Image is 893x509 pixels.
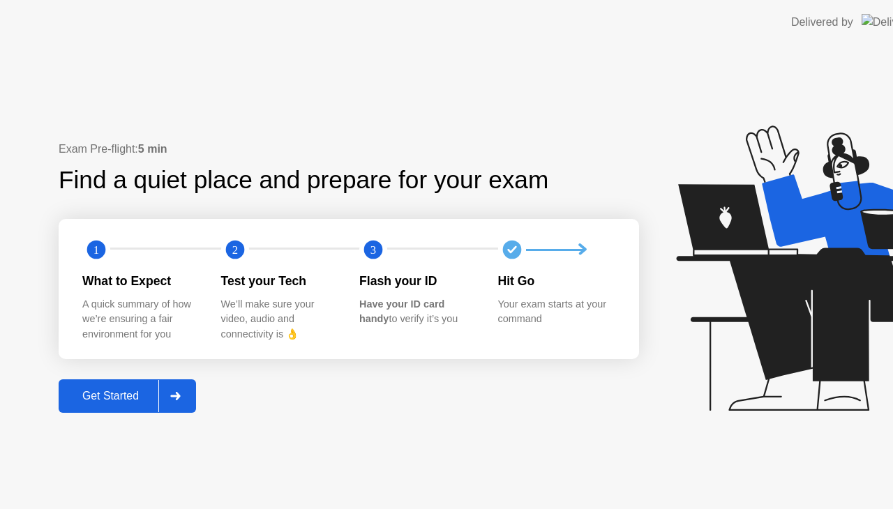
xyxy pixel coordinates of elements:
[82,297,199,342] div: A quick summary of how we’re ensuring a fair environment for you
[498,297,615,327] div: Your exam starts at your command
[138,143,167,155] b: 5 min
[232,243,237,257] text: 2
[359,297,476,327] div: to verify it’s you
[59,162,550,199] div: Find a quiet place and prepare for your exam
[359,298,444,325] b: Have your ID card handy
[498,272,615,290] div: Hit Go
[82,272,199,290] div: What to Expect
[359,272,476,290] div: Flash your ID
[221,272,338,290] div: Test your Tech
[59,141,639,158] div: Exam Pre-flight:
[93,243,99,257] text: 1
[59,379,196,413] button: Get Started
[63,390,158,402] div: Get Started
[370,243,376,257] text: 3
[791,14,853,31] div: Delivered by
[221,297,338,342] div: We’ll make sure your video, audio and connectivity is 👌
